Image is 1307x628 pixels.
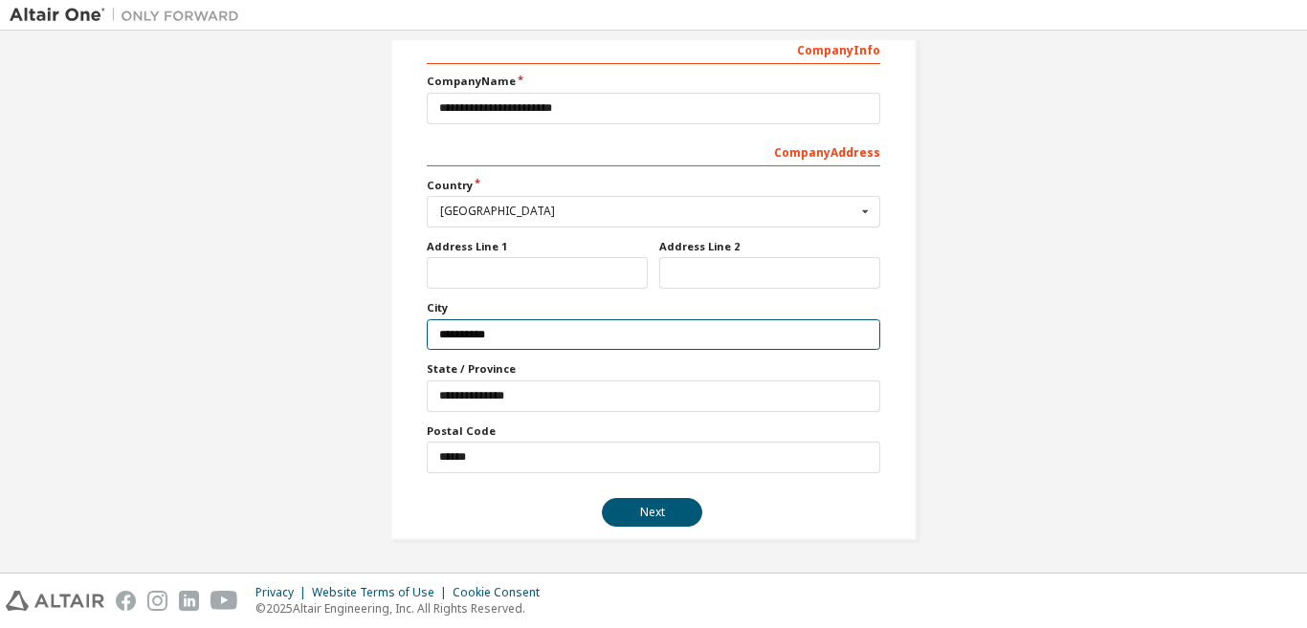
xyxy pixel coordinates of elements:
[10,6,249,25] img: Altair One
[179,591,199,611] img: linkedin.svg
[255,585,312,600] div: Privacy
[440,206,856,217] div: [GEOGRAPHIC_DATA]
[602,498,702,527] button: Next
[659,239,880,254] label: Address Line 2
[255,600,551,617] p: © 2025 Altair Engineering, Inc. All Rights Reserved.
[427,361,880,377] label: State / Province
[453,585,551,600] div: Cookie Consent
[147,591,167,611] img: instagram.svg
[427,178,880,193] label: Country
[427,239,648,254] label: Address Line 1
[210,591,238,611] img: youtube.svg
[427,136,880,166] div: Company Address
[427,300,880,315] label: City
[427,33,880,64] div: Company Info
[427,74,880,89] label: Company Name
[116,591,136,611] img: facebook.svg
[427,423,880,439] label: Postal Code
[312,585,453,600] div: Website Terms of Use
[6,591,104,611] img: altair_logo.svg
